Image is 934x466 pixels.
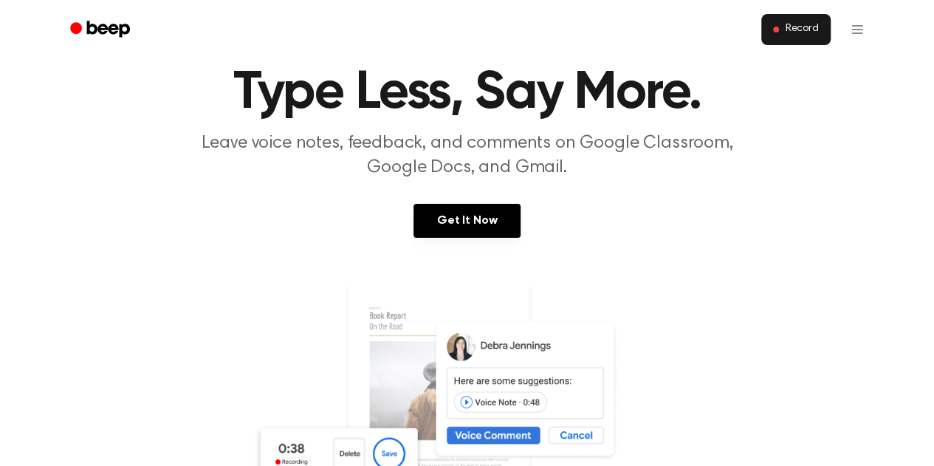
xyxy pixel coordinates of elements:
p: Leave voice notes, feedback, and comments on Google Classroom, Google Docs, and Gmail. [184,131,751,180]
a: Get It Now [413,204,521,238]
button: Open menu [839,12,875,47]
button: Record [761,14,830,45]
span: Record [785,23,818,36]
a: Beep [60,16,143,44]
h1: Type Less, Say More. [89,66,845,120]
